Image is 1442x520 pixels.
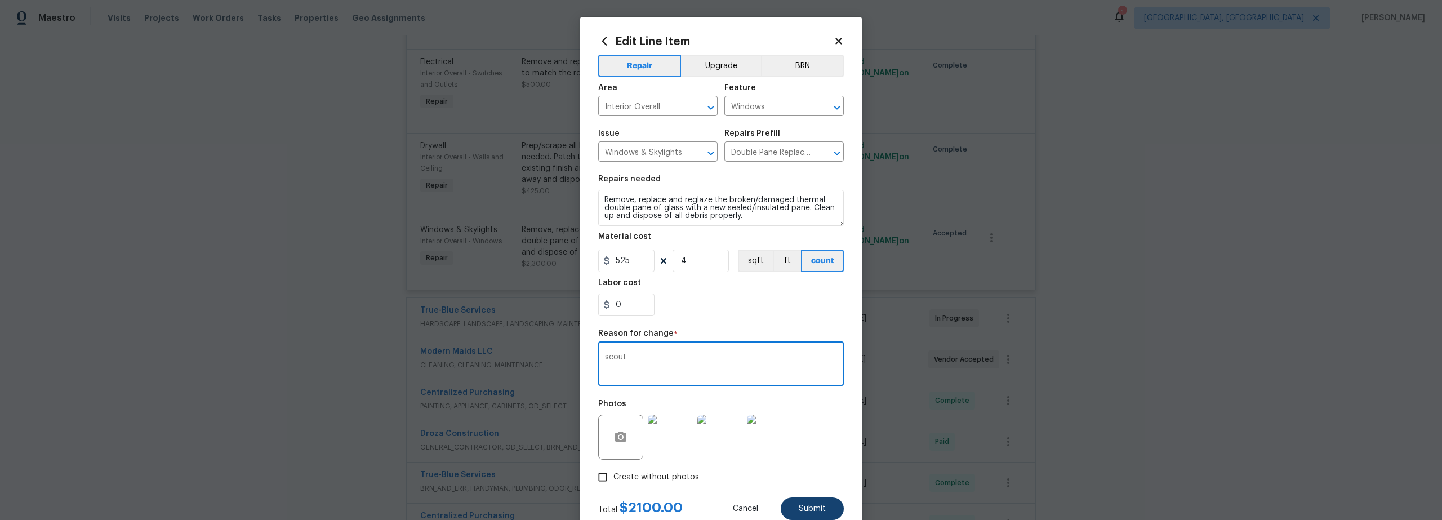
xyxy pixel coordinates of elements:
button: Cancel [715,497,776,520]
h5: Reason for change [598,330,674,337]
h5: Repairs Prefill [724,130,780,137]
h5: Material cost [598,233,651,241]
h5: Feature [724,84,756,92]
textarea: Remove, replace and reglaze the broken/damaged thermal double pane of glass with a new sealed/ins... [598,190,844,226]
button: Open [703,100,719,115]
button: Open [703,145,719,161]
button: ft [773,250,801,272]
button: count [801,250,844,272]
button: Upgrade [681,55,762,77]
button: BRN [761,55,844,77]
span: Cancel [733,505,758,513]
span: Create without photos [613,472,699,483]
h5: Issue [598,130,620,137]
div: Total [598,502,683,515]
button: Open [829,145,845,161]
span: Submit [799,505,826,513]
span: $ 2100.00 [620,501,683,514]
h5: Repairs needed [598,175,661,183]
h5: Labor cost [598,279,641,287]
h2: Edit Line Item [598,35,834,47]
button: Submit [781,497,844,520]
button: sqft [738,250,773,272]
textarea: scout [605,353,837,377]
button: Open [829,100,845,115]
h5: Photos [598,400,626,408]
h5: Area [598,84,617,92]
button: Repair [598,55,681,77]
